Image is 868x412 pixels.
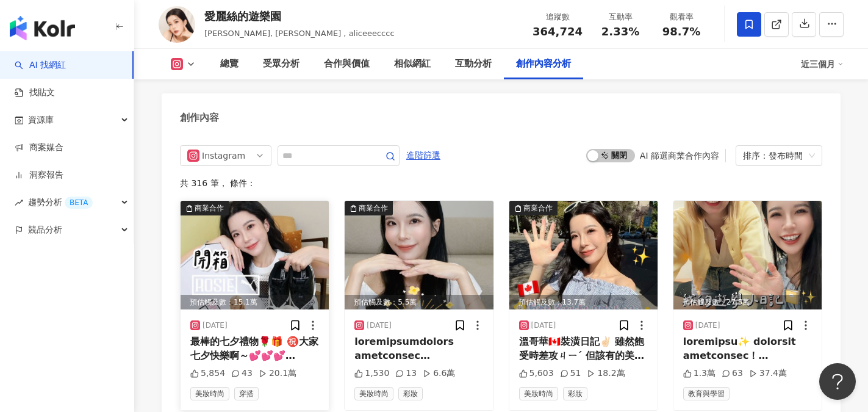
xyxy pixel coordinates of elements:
[743,146,804,165] div: 排序：發布時間
[683,335,812,363] div: loremipsu✨ dolorsit ametconsec！ adipiscingelitsed doeiusmodtempo incididuntutlabor etdoloremagnaa...
[398,387,423,400] span: 彩妝
[658,11,705,23] div: 觀看率
[354,367,389,380] div: 1,530
[263,57,299,71] div: 受眾分析
[15,198,23,207] span: rise
[204,9,395,24] div: 愛麗絲的遊樂園
[15,59,66,71] a: searchAI 找網紅
[180,178,822,188] div: 共 316 筆 ， 條件：
[354,335,483,363] div: loremipsumdolors ametconsec adipiscingeli seddoeius temp29in utlaboreetd（？ magnaaliquaenimadm ven...
[509,201,658,309] div: post-image商業合作預估觸及數：13.7萬
[234,387,259,400] span: 穿搭
[587,367,625,380] div: 18.2萬
[345,295,493,310] div: 預估觸及數：5.5萬
[519,387,558,400] span: 美妝時尚
[367,320,392,331] div: [DATE]
[345,201,493,309] img: post-image
[159,6,195,43] img: KOL Avatar
[695,320,720,331] div: [DATE]
[394,57,431,71] div: 相似網紅
[259,367,296,380] div: 20.1萬
[455,57,492,71] div: 互動分析
[28,106,54,134] span: 資源庫
[673,201,822,309] div: post-image預估觸及數：27.5萬
[180,111,219,125] div: 創作內容
[231,367,253,380] div: 43
[395,367,417,380] div: 13
[801,54,844,74] div: 近三個月
[533,11,583,23] div: 追蹤數
[509,295,658,310] div: 預估觸及數：13.7萬
[423,367,455,380] div: 6.6萬
[749,367,787,380] div: 37.4萬
[65,197,93,209] div: BETA
[220,57,239,71] div: 總覽
[15,87,55,99] a: 找貼文
[516,57,571,71] div: 創作內容分析
[597,11,644,23] div: 互動率
[531,320,556,331] div: [DATE]
[509,201,658,309] img: post-image
[28,189,93,216] span: 趨勢分析
[563,387,587,400] span: 彩妝
[181,201,329,309] div: post-image商業合作預估觸及數：15.1萬
[202,146,242,165] div: Instagram
[195,202,224,214] div: 商業合作
[204,29,395,38] span: [PERSON_NAME], [PERSON_NAME] , aliceeecccc
[683,387,730,400] span: 教育與學習
[190,367,225,380] div: 5,854
[673,295,822,310] div: 預估觸及數：27.5萬
[190,335,319,363] div: 最棒的七夕禮物🌹🎁 ㊗️大家七夕快樂啊～💕💕💕 @roses_are_rosie X @puma 只有好看！！！！！ 皮革的又更好穿了 還有我最愛的🎀 鞋我已包色🥺🥺🥺💕 快點買吧！！！！！！ ...
[181,201,329,309] img: post-image
[10,16,75,40] img: logo
[324,57,370,71] div: 合作與價值
[345,201,493,309] div: post-image商業合作預估觸及數：5.5萬
[601,26,639,38] span: 2.33%
[519,335,648,363] div: 溫哥華🇨🇦裝潢日記✌🏻 雖然飽受時差攻ㄐㄧˊ 但該有的美貌還是得check😚 🫧棉片 @[DOMAIN_NAME] 🫧乳液 @lamertaiwan 🫧妝前乳 @skii 🫧遮瑕 @maybel...
[640,151,719,161] div: AI 篩選商業合作內容
[683,367,716,380] div: 1.3萬
[15,169,63,181] a: 洞察報告
[354,387,393,400] span: 美妝時尚
[560,367,581,380] div: 51
[190,387,229,400] span: 美妝時尚
[406,146,440,165] span: 進階篩選
[203,320,228,331] div: [DATE]
[819,363,856,400] iframe: Help Scout Beacon - Open
[533,25,583,38] span: 364,724
[406,145,441,165] button: 進階篩選
[673,201,822,309] img: post-image
[181,295,329,310] div: 預估觸及數：15.1萬
[662,26,700,38] span: 98.7%
[519,367,554,380] div: 5,603
[15,142,63,154] a: 商案媒合
[359,202,388,214] div: 商業合作
[722,367,743,380] div: 63
[28,216,62,244] span: 競品分析
[523,202,553,214] div: 商業合作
